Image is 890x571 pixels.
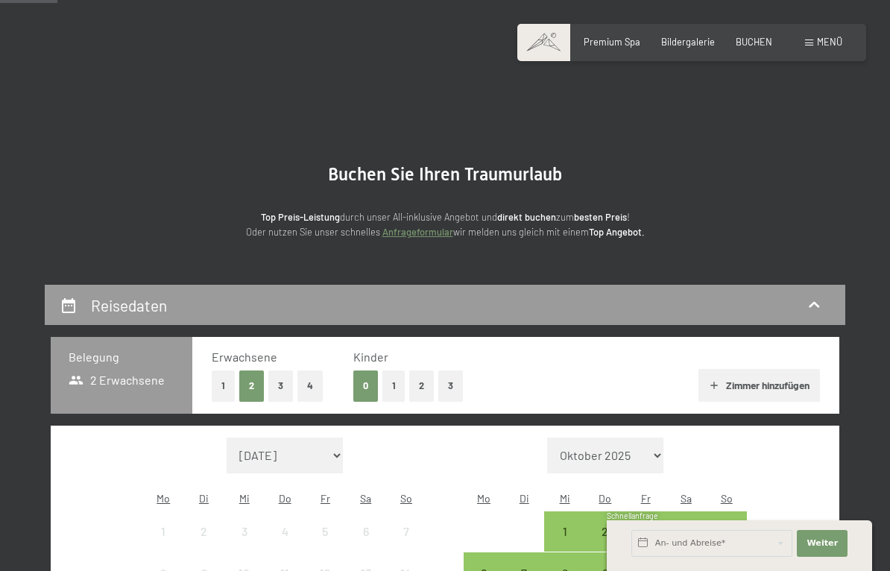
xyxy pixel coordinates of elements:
span: Buchen Sie Ihren Traumurlaub [328,164,562,185]
span: 2 Erwachsene [69,372,165,388]
span: Schnellanfrage [607,511,658,520]
div: 1 [546,526,583,563]
a: Anfrageformular [382,226,453,238]
abbr: Freitag [641,492,651,505]
div: Sun Sep 07 2025 [386,511,426,552]
div: Anreise nicht möglich [346,511,386,552]
abbr: Sonntag [721,492,733,505]
div: Sat Sep 06 2025 [346,511,386,552]
button: 1 [382,370,405,401]
abbr: Dienstag [199,492,209,505]
div: 6 [347,526,385,563]
div: Anreise möglich [585,511,625,552]
div: 3 [226,526,263,563]
h3: Belegung [69,349,174,365]
button: 3 [438,370,463,401]
a: BUCHEN [736,36,772,48]
div: Mon Sep 01 2025 [143,511,183,552]
button: 3 [268,370,293,401]
div: 5 [306,526,344,563]
div: 2 [185,526,222,563]
div: Wed Oct 01 2025 [544,511,584,552]
span: Kinder [353,350,388,364]
p: durch unser All-inklusive Angebot und zum ! Oder nutzen Sie unser schnelles wir melden uns gleich... [147,209,743,240]
strong: besten Preis [574,211,627,223]
button: 1 [212,370,235,401]
strong: direkt buchen [497,211,556,223]
button: 4 [297,370,323,401]
div: 4 [266,526,303,563]
abbr: Montag [157,492,170,505]
button: Zimmer hinzufügen [698,369,820,402]
div: 2 [587,526,624,563]
abbr: Freitag [321,492,330,505]
div: Anreise nicht möglich [183,511,224,552]
strong: Top Angebot. [589,226,645,238]
span: Erwachsene [212,350,277,364]
button: 2 [239,370,264,401]
span: Weiter [807,537,838,549]
abbr: Samstag [681,492,692,505]
div: Anreise nicht möglich [305,511,345,552]
button: 2 [409,370,434,401]
div: 1 [145,526,182,563]
div: Anreise nicht möglich [265,511,305,552]
abbr: Mittwoch [239,492,250,505]
abbr: Mittwoch [560,492,570,505]
strong: Top Preis-Leistung [261,211,340,223]
abbr: Samstag [360,492,371,505]
a: Bildergalerie [661,36,715,48]
div: Anreise möglich [544,511,584,552]
abbr: Montag [477,492,490,505]
button: 0 [353,370,378,401]
abbr: Donnerstag [279,492,291,505]
abbr: Dienstag [520,492,529,505]
abbr: Donnerstag [599,492,611,505]
div: Thu Oct 02 2025 [585,511,625,552]
div: Tue Sep 02 2025 [183,511,224,552]
div: Wed Sep 03 2025 [224,511,265,552]
a: Premium Spa [584,36,640,48]
h2: Reisedaten [91,296,167,315]
div: Anreise nicht möglich [224,511,265,552]
div: Anreise nicht möglich [386,511,426,552]
span: Menü [817,36,842,48]
div: Thu Sep 04 2025 [265,511,305,552]
abbr: Sonntag [400,492,412,505]
div: 7 [388,526,425,563]
div: Fri Sep 05 2025 [305,511,345,552]
div: Anreise nicht möglich [143,511,183,552]
button: Weiter [797,530,848,557]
